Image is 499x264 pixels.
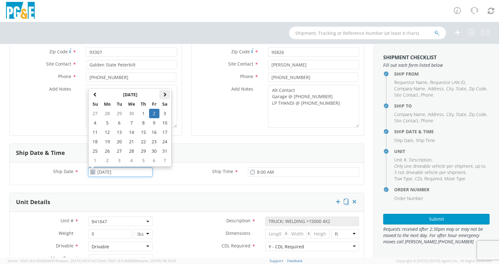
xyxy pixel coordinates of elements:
td: 27 [90,109,101,118]
td: 19 [101,137,114,146]
td: 8 [138,118,149,128]
span: Requestor LAN ID [430,79,465,85]
td: 30 [125,109,138,118]
td: 11 [90,128,101,137]
li: , [446,111,454,118]
button: Submit [383,214,490,224]
td: 10 [159,118,170,128]
span: Previous Month [93,92,97,97]
span: Requests received after 2:30pm may or may not be moved to the next day. For after hour emergency ... [383,226,490,245]
h3: Ship Date & Time [16,150,65,156]
th: Fr [149,99,160,109]
td: 3 [159,109,170,118]
span: Only one driveable vehicle per shipment, up to 3 not driveable vehicle per shipment [394,163,486,175]
li: , [456,111,467,118]
span: Add Notes [49,86,71,92]
span: Ship Time [212,168,233,174]
td: 18 [90,137,101,146]
input: Width [288,229,307,239]
td: 29 [138,146,149,156]
td: 3 [114,156,125,165]
span: Address [428,111,444,117]
td: 12 [101,128,114,137]
span: Server: 2025.18.0-9334b682874 [8,258,96,263]
td: 6 [114,118,125,128]
li: , [428,111,445,118]
span: Address [428,86,444,92]
li: , [456,86,467,92]
li: , [430,79,466,86]
th: Tu [114,99,125,109]
span: State [456,111,466,117]
span: Description [409,157,432,163]
li: , [394,157,407,163]
span: Company Name [394,111,425,117]
h4: Unit [394,149,490,154]
td: 6 [149,156,160,165]
td: 7 [159,156,170,165]
td: 2 [149,109,160,118]
li: , [469,86,487,92]
td: 15 [138,128,149,137]
td: 17 [159,128,170,137]
li: , [394,79,428,86]
span: Description [226,218,250,224]
span: Next Month [163,92,167,97]
input: Shipment, Tracking or Reference Number (at least 4 chars) [289,27,446,39]
td: 23 [149,137,160,146]
span: Drivable [56,243,73,249]
td: 2 [101,156,114,165]
span: master, [DATE] 08:10:29 [137,258,176,263]
td: 9 [149,118,160,128]
span: X [307,229,310,239]
td: 20 [114,137,125,146]
td: 16 [149,128,160,137]
li: , [428,86,445,92]
li: , [394,163,488,176]
span: Zip Code [231,49,250,55]
div: Non-Emergency [92,256,125,262]
span: Move Type [444,176,465,182]
span: Site Contact [394,92,418,98]
td: 14 [125,128,138,137]
h4: Ship Date & Time [394,129,490,134]
td: 27 [114,146,125,156]
li: , [394,86,426,92]
span: B41847 [92,219,149,224]
span: Requestor Name [394,79,427,85]
span: Add Notes [231,86,253,92]
a: Support [270,258,283,263]
span: Dimensions [226,230,250,236]
td: 28 [125,146,138,156]
span: Site Contact [228,61,253,67]
span: Site Contact [46,61,71,67]
span: master, [DATE] 09:51:42 [57,258,96,263]
span: Ship Date [53,168,73,174]
span: Move Type [51,255,73,261]
h4: Ship To [394,103,490,108]
td: 4 [125,156,138,165]
li: , [415,176,443,182]
span: Phone [421,118,433,124]
td: 29 [114,109,125,118]
td: 28 [101,109,114,118]
span: Client: 2025.18.0-0e69584 [97,258,176,263]
span: Zip Code [469,111,486,117]
span: Company Name [394,86,425,92]
span: Ship Date [394,137,413,143]
td: 21 [125,137,138,146]
span: Unit # [61,218,73,224]
span: Order Number [394,195,423,201]
li: , [446,86,454,92]
th: Sa [159,99,170,109]
td: 13 [114,128,125,137]
span: Phone [58,73,71,79]
li: , [394,137,414,144]
td: 1 [90,156,101,165]
li: , [394,118,419,124]
strong: Shipment Checklist [383,54,437,61]
span: Fill out each form listed below [383,62,490,68]
td: 24 [159,137,170,146]
div: Drivable [92,244,109,250]
input: Length [265,229,285,239]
